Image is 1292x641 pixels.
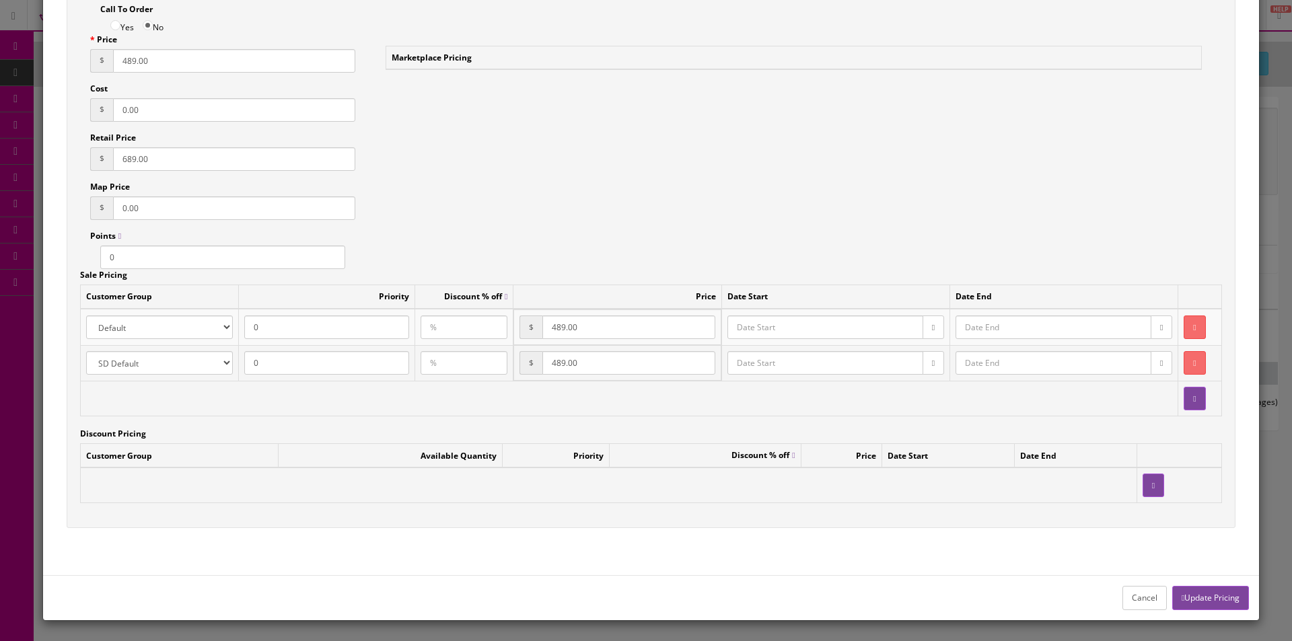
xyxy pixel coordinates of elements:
input: This should be a number with up to 2 decimal places. [113,147,355,171]
td: Marketplace Pricing [386,46,1202,69]
span: Set a percent off the existing price. If updateing a marketplace Customer Group, we will use the ... [444,291,507,302]
label: Discount Pricing [80,428,146,440]
input: Yes [110,20,120,30]
button: Update Pricing [1172,586,1249,609]
input: No [143,20,153,30]
input: This should be a number with up to 2 decimal places. [113,196,355,220]
button: Add Special [1184,387,1205,410]
input: This should be a number with up to 2 decimal places. [542,351,715,375]
span: Set a percent off the existing price. If updateing a marketplace Customer Group, we will use the ... [731,449,795,461]
button: Add Discount [1143,474,1164,497]
input: % [421,315,508,339]
td: Customer Group [80,285,239,309]
span: $ [90,196,113,220]
input: Date Start [727,315,923,339]
input: This should be a number with up to 2 decimal places. [113,98,355,122]
td: Priority [239,285,415,309]
input: Date Start [727,351,923,375]
span: $ [90,147,113,171]
td: Priority [502,444,609,468]
button: Remove Filter [1184,315,1205,339]
input: Points [100,246,345,269]
input: % [421,351,508,375]
td: Price [513,285,721,309]
input: Date End [956,351,1151,375]
td: Price [801,444,882,468]
span: $ [519,351,542,375]
td: Date End [950,285,1178,309]
input: This should be a number with up to 2 decimal places. [542,315,715,339]
input: This should be a number with up to 2 decimal places. [113,49,355,73]
span: $ [90,98,113,122]
span: $ [519,315,542,339]
button: Cancel [1122,586,1167,609]
td: Date End [1015,444,1137,468]
label: No [143,19,164,34]
input: Available Quantity [244,315,409,339]
label: Yes [110,19,134,34]
label: Map Price [90,181,130,193]
label: Sale Pricing [80,269,127,281]
td: Date Start [721,285,949,309]
td: Customer Group [80,444,278,468]
span: Number of points needed to buy this item. If you don't want this product to be purchased with poi... [90,230,121,241]
label: Price [90,34,117,46]
button: Remove Filter [1184,351,1205,375]
td: Available Quantity [279,444,503,468]
label: Retail Price [90,132,136,144]
input: Available Quantity [244,351,409,375]
label: Cost [90,83,108,95]
input: Date End [956,315,1151,339]
label: Call To Order [100,3,153,15]
td: Date Start [882,444,1015,468]
span: $ [90,49,113,73]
